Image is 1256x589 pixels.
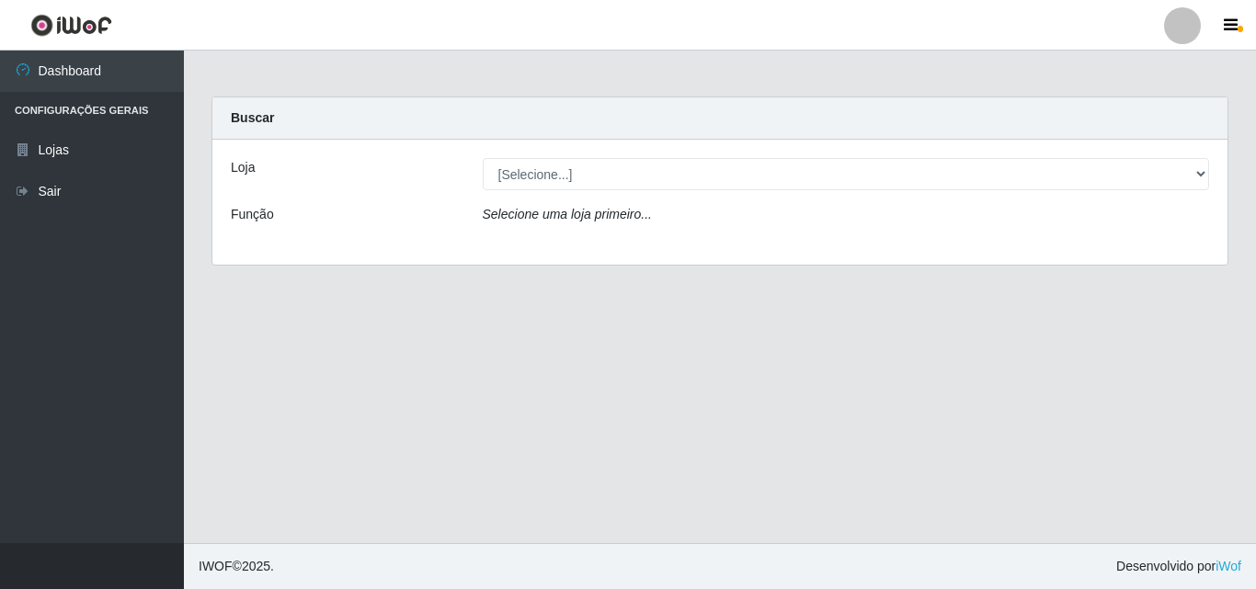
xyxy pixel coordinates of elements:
[1216,559,1241,573] a: iWof
[30,14,112,37] img: CoreUI Logo
[483,207,652,221] i: Selecione uma loja primeiro...
[231,205,274,224] label: Função
[199,559,233,573] span: IWOF
[199,557,274,576] span: © 2025 .
[1116,557,1241,576] span: Desenvolvido por
[231,110,274,125] strong: Buscar
[231,158,255,177] label: Loja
